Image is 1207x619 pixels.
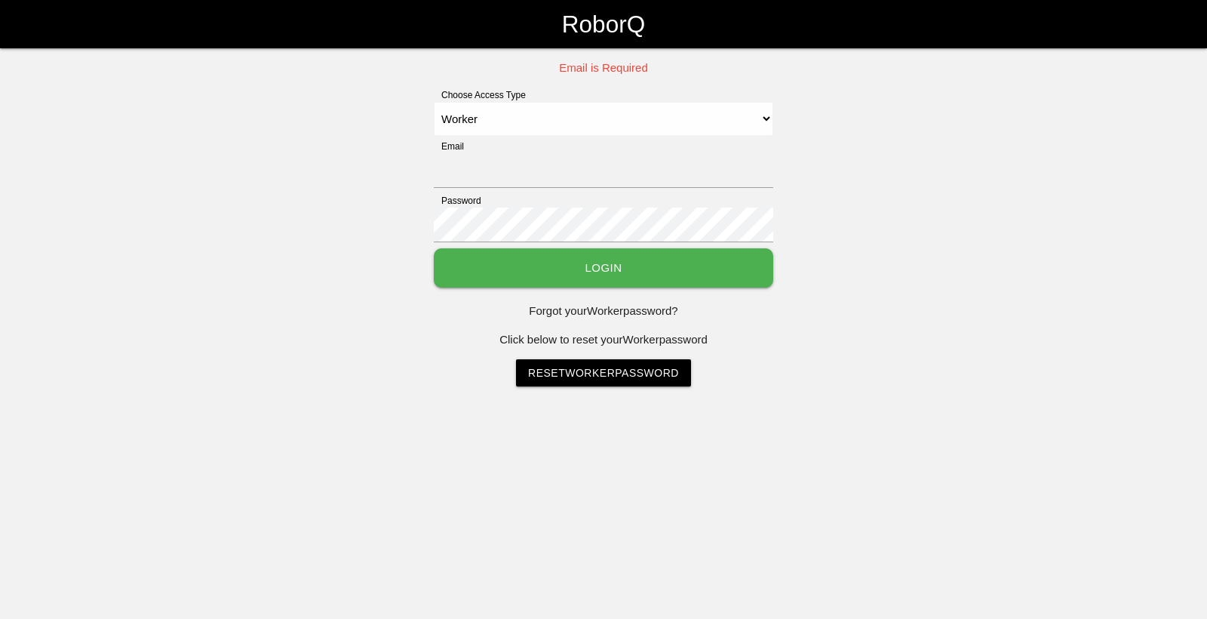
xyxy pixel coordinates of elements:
label: Password [434,194,481,208]
p: Email is Required [434,60,773,77]
label: Email [434,140,464,153]
p: Forgot your Worker password? [434,303,773,320]
button: Login [434,248,773,288]
p: Click below to reset your Worker password [434,331,773,349]
a: ResetWorkerPassword [516,359,691,386]
label: Choose Access Type [434,88,526,102]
